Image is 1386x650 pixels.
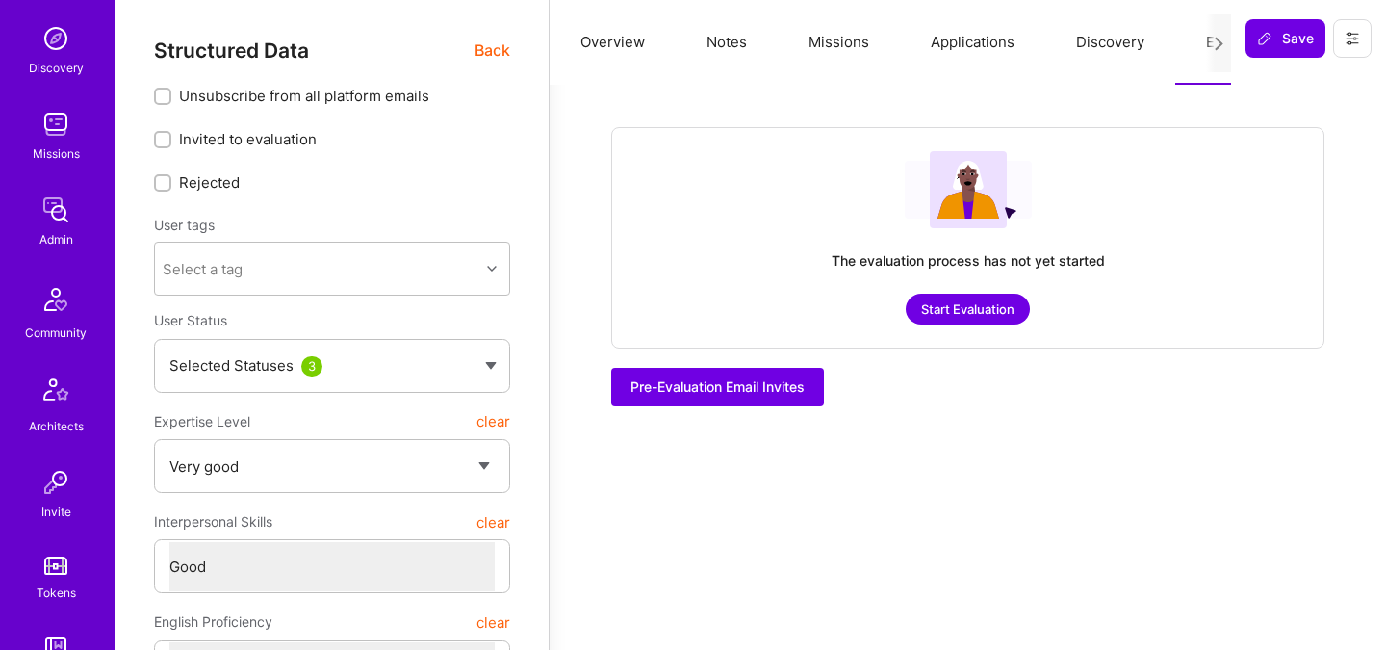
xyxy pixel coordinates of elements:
[154,505,272,539] span: Interpersonal Skills
[39,229,73,249] div: Admin
[154,39,309,63] span: Structured Data
[476,505,510,539] button: clear
[37,105,75,143] img: teamwork
[33,370,79,416] img: Architects
[179,172,240,193] span: Rejected
[179,86,429,106] span: Unsubscribe from all platform emails
[44,557,67,575] img: tokens
[476,404,510,439] button: clear
[475,39,510,63] span: Back
[611,368,824,406] button: Pre-Evaluation Email Invites
[37,463,75,502] img: Invite
[29,58,84,78] div: Discovery
[169,356,294,375] span: Selected Statuses
[37,191,75,229] img: admin teamwork
[41,502,71,522] div: Invite
[33,143,80,164] div: Missions
[301,356,322,377] div: 3
[37,19,75,58] img: discovery
[154,605,272,639] span: English Proficiency
[1212,37,1226,51] i: icon Next
[179,129,317,149] span: Invited to evaluation
[154,404,250,439] span: Expertise Level
[476,605,510,639] button: clear
[1245,19,1325,58] button: Save
[832,251,1105,271] div: The evaluation process has not yet started
[37,583,76,603] div: Tokens
[630,377,805,397] span: Pre-Evaluation Email Invites
[25,323,87,343] div: Community
[29,416,84,436] div: Architects
[163,259,243,279] div: Select a tag
[154,216,215,234] label: User tags
[906,294,1030,325] button: Start Evaluation
[485,362,497,370] img: caret
[33,276,79,323] img: Community
[154,312,227,328] span: User Status
[487,264,497,273] i: icon Chevron
[1257,29,1314,48] span: Save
